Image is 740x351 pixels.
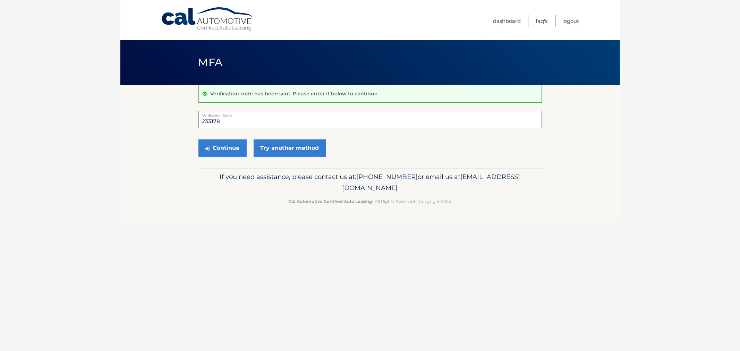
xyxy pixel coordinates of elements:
[493,15,521,27] a: Dashboard
[161,7,255,32] a: Cal Automotive
[211,91,379,97] p: Verification code has been sent. Please enter it below to continue.
[536,15,548,27] a: FAQ's
[203,171,537,194] p: If you need assistance, please contact us at: or email us at
[198,111,542,128] input: Verification Code
[198,56,223,69] span: MFA
[563,15,579,27] a: Logout
[254,139,326,157] a: Try another method
[198,111,542,117] label: Verification Code
[198,139,247,157] button: Continue
[203,198,537,205] p: - All Rights Reserved - Copyright 2025
[289,199,372,204] strong: Cal Automotive Certified Auto Leasing
[357,173,418,181] span: [PHONE_NUMBER]
[342,173,520,192] span: [EMAIL_ADDRESS][DOMAIN_NAME]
